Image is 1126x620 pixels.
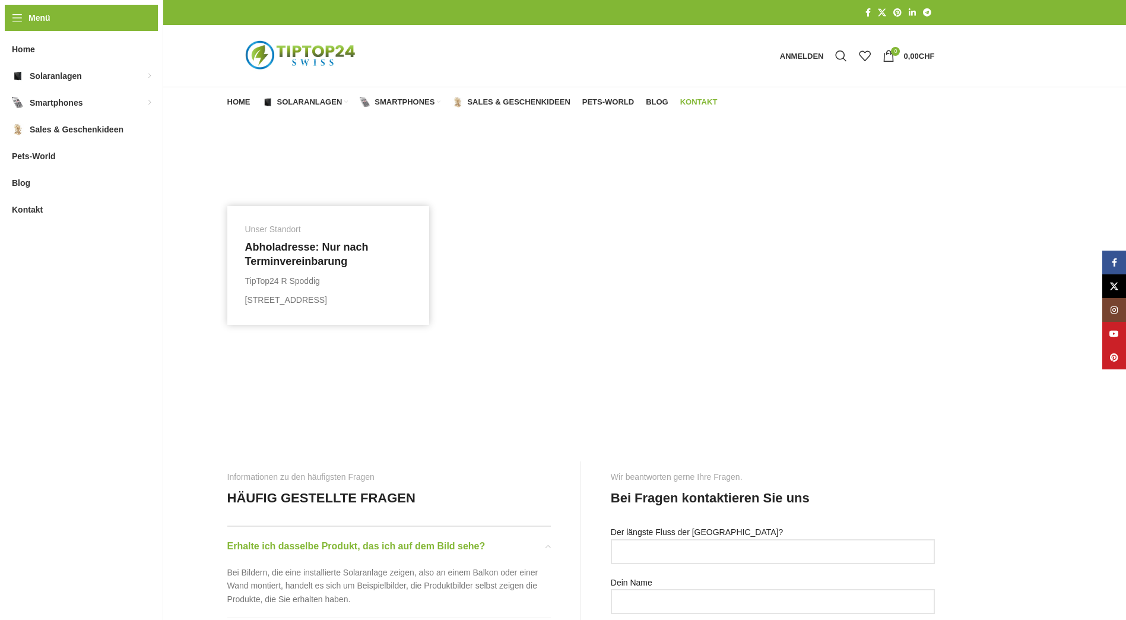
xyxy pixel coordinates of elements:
[30,92,83,113] span: Smartphones
[919,52,935,61] span: CHF
[452,90,570,114] a: Sales & Geschenkideen
[1102,346,1126,369] a: Pinterest Social Link
[245,224,411,307] a: Infobox-Link
[221,90,724,114] div: Hauptnavigation
[227,97,250,107] span: Home
[611,470,743,483] div: Wir beantworten gerne Ihre Fragen.
[360,97,370,107] img: Smartphones
[227,539,486,554] span: Erhalte ich dasselbe Produkt, das ich auf dem Bild sehe?
[12,172,30,194] span: Blog
[853,44,877,68] div: Meine Wunschliste
[1102,322,1126,346] a: YouTube Social Link
[28,11,50,24] span: Menü
[774,44,830,68] a: Anmelden
[12,124,24,135] img: Sales & Geschenkideen
[452,97,463,107] img: Sales & Geschenkideen
[611,576,935,614] label: Dein Name
[611,527,783,537] span: Der längste Fluss der [GEOGRAPHIC_DATA]?
[903,52,934,61] bdi: 0,00
[611,539,935,564] input: Der längste Fluss der [GEOGRAPHIC_DATA]?
[877,44,940,68] a: 0 0,00CHF
[905,5,919,21] a: LinkedIn Social Link
[375,97,434,107] span: Smartphones
[30,65,82,87] span: Solaranlagen
[1102,298,1126,322] a: Instagram Social Link
[1102,274,1126,298] a: X Social Link
[646,90,668,114] a: Blog
[890,5,905,21] a: Pinterest Social Link
[262,97,273,107] img: Solaranlagen
[862,5,874,21] a: Facebook Social Link
[227,50,376,60] a: Logo der Website
[12,97,24,109] img: Smartphones
[582,97,634,107] span: Pets-World
[12,145,56,167] span: Pets-World
[646,97,668,107] span: Blog
[829,44,853,68] a: Suche
[780,52,824,60] span: Anmelden
[919,5,935,21] a: Telegram Social Link
[30,119,123,140] span: Sales & Geschenkideen
[891,47,900,56] span: 0
[227,470,375,483] div: Informationen zu den häufigsten Fragen
[680,90,718,114] a: Kontakt
[680,97,718,107] span: Kontakt
[611,589,935,614] input: Dein Name
[262,90,348,114] a: Solaranlagen
[12,39,35,60] span: Home
[360,90,440,114] a: Smartphones
[277,97,342,107] span: Solaranlagen
[12,199,43,220] span: Kontakt
[1102,251,1126,274] a: Facebook Social Link
[582,90,634,114] a: Pets-World
[611,489,810,508] h4: Bei Fragen kontaktieren Sie uns
[227,566,551,606] p: Bei Bildern, die eine installierte Solaranlage zeigen, also an einem Balkon oder einer Wand monti...
[467,97,570,107] span: Sales & Geschenkideen
[227,489,415,508] h4: HÄUFIG GESTELLTE FRAGEN
[874,5,890,21] a: X Social Link
[12,70,24,82] img: Solaranlagen
[227,90,250,114] a: Home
